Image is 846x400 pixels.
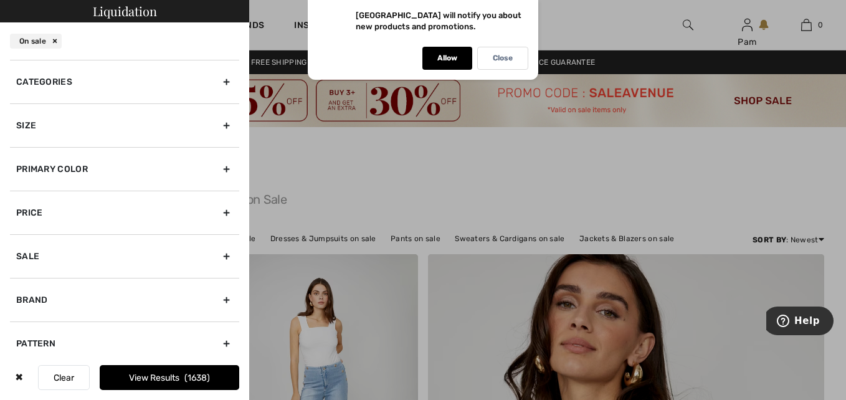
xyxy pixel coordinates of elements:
span: 1638 [184,373,210,383]
div: Size [10,103,239,147]
div: Sale [10,234,239,278]
div: Pattern [10,321,239,365]
p: Close [493,54,513,63]
p: [GEOGRAPHIC_DATA] will notify you about new products and promotions. [356,11,521,31]
p: Allow [437,54,457,63]
div: Price [10,191,239,234]
div: On sale [10,34,62,49]
div: Brand [10,278,239,321]
iframe: Opens a widget where you can find more information [766,307,834,338]
div: Categories [10,60,239,103]
div: Primary Color [10,147,239,191]
button: View Results1638 [100,365,239,390]
div: ✖ [10,365,28,390]
button: Clear [38,365,90,390]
